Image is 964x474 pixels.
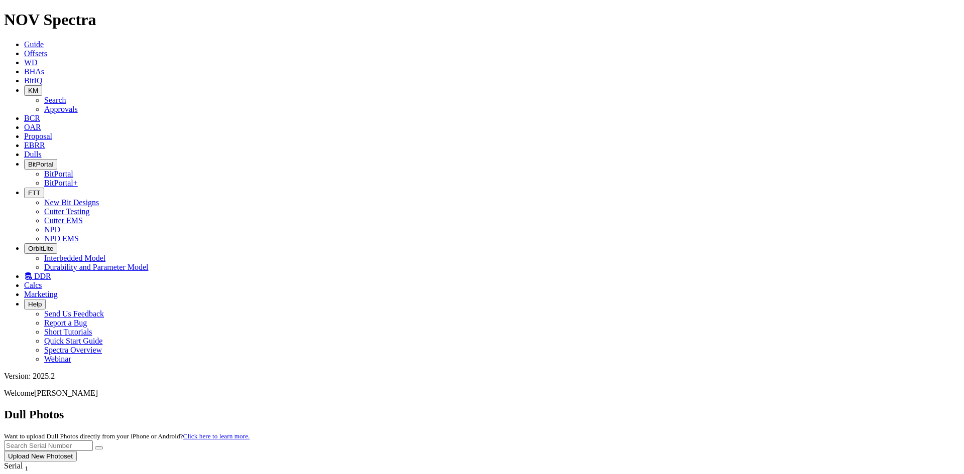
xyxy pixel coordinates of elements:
h2: Dull Photos [4,408,960,421]
a: Click here to learn more. [183,432,250,440]
small: Want to upload Dull Photos directly from your iPhone or Android? [4,432,250,440]
a: Dulls [24,150,42,159]
button: FTT [24,188,44,198]
a: BitPortal+ [44,179,78,187]
a: Durability and Parameter Model [44,263,149,271]
a: WD [24,58,38,67]
span: Serial [4,461,23,470]
span: OrbitLite [28,245,53,252]
button: Upload New Photoset [4,451,77,461]
a: DDR [24,272,51,280]
a: Report a Bug [44,319,87,327]
a: Spectra Overview [44,346,102,354]
a: NPD EMS [44,234,79,243]
a: BHAs [24,67,44,76]
a: Cutter Testing [44,207,90,216]
a: Webinar [44,355,71,363]
input: Search Serial Number [4,440,93,451]
a: BitIQ [24,76,42,85]
button: BitPortal [24,159,57,170]
a: Marketing [24,290,58,298]
div: Version: 2025.2 [4,372,960,381]
a: Cutter EMS [44,216,83,225]
a: New Bit Designs [44,198,99,207]
span: [PERSON_NAME] [34,389,98,397]
button: OrbitLite [24,243,57,254]
a: Calcs [24,281,42,289]
span: Sort None [25,461,28,470]
a: EBRR [24,141,45,149]
a: NPD [44,225,60,234]
a: Guide [24,40,44,49]
h1: NOV Spectra [4,11,960,29]
a: Interbedded Model [44,254,105,262]
button: KM [24,85,42,96]
a: Approvals [44,105,78,113]
div: Serial Sort None [4,461,47,472]
a: Search [44,96,66,104]
a: BitPortal [44,170,73,178]
sub: 1 [25,464,28,472]
a: OAR [24,123,41,131]
button: Help [24,299,46,309]
span: Help [28,300,42,308]
a: Offsets [24,49,47,58]
span: KM [28,87,38,94]
a: BCR [24,114,40,122]
p: Welcome [4,389,960,398]
a: Proposal [24,132,52,140]
span: FTT [28,189,40,197]
a: Quick Start Guide [44,337,102,345]
a: Send Us Feedback [44,309,104,318]
a: Short Tutorials [44,328,92,336]
span: BitPortal [28,161,53,168]
span: DDR [34,272,51,280]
